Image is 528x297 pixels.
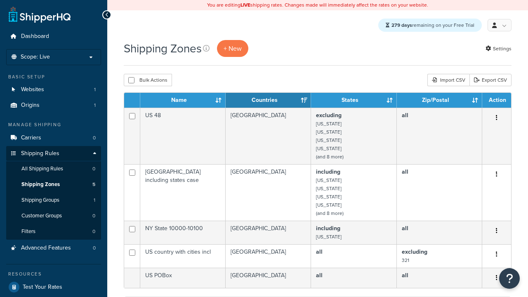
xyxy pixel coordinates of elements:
[6,82,101,97] li: Websites
[240,1,250,9] b: LIVE
[6,280,101,295] a: Test Your Rates
[316,128,342,136] small: [US_STATE]
[316,247,323,256] b: all
[316,210,344,217] small: (and 8 more)
[6,177,101,192] li: Shipping Zones
[6,130,101,146] li: Carriers
[21,212,62,219] span: Customer Groups
[6,98,101,113] li: Origins
[402,247,427,256] b: excluding
[6,240,101,256] a: Advanced Features 0
[6,121,101,128] div: Manage Shipping
[9,6,71,23] a: ShipperHQ Home
[92,212,95,219] span: 0
[93,245,96,252] span: 0
[402,224,408,233] b: all
[94,86,96,93] span: 1
[397,93,482,108] th: Zip/Postal: activate to sort column ascending
[316,120,342,127] small: [US_STATE]
[6,146,101,161] a: Shipping Rules
[21,33,49,40] span: Dashboard
[140,93,226,108] th: Name: activate to sort column ascending
[21,228,35,235] span: Filters
[6,161,101,177] a: All Shipping Rules 0
[391,21,412,29] strong: 279 days
[316,111,342,120] b: excluding
[140,108,226,164] td: US 48
[124,40,202,57] h1: Shipping Zones
[124,74,172,86] button: Bulk Actions
[6,208,101,224] li: Customer Groups
[482,93,511,108] th: Action
[21,134,41,141] span: Carriers
[402,167,408,176] b: all
[6,271,101,278] div: Resources
[226,164,311,221] td: [GEOGRAPHIC_DATA]
[427,74,469,86] div: Import CSV
[316,233,342,240] small: [US_STATE]
[21,245,71,252] span: Advanced Features
[140,221,226,244] td: NY State 10000-10100
[316,137,342,144] small: [US_STATE]
[6,224,101,239] a: Filters 0
[316,153,344,160] small: (and 8 more)
[6,161,101,177] li: All Shipping Rules
[226,93,311,108] th: Countries: activate to sort column ascending
[316,167,340,176] b: including
[6,146,101,240] li: Shipping Rules
[21,181,60,188] span: Shipping Zones
[6,177,101,192] a: Shipping Zones 5
[23,284,62,291] span: Test Your Rates
[94,102,96,109] span: 1
[21,102,40,109] span: Origins
[21,54,50,61] span: Scope: Live
[21,165,63,172] span: All Shipping Rules
[316,193,342,200] small: [US_STATE]
[6,73,101,80] div: Basic Setup
[224,44,242,53] span: + New
[499,268,520,289] button: Open Resource Center
[316,145,342,152] small: [US_STATE]
[6,240,101,256] li: Advanced Features
[6,193,101,208] a: Shipping Groups 1
[402,111,408,120] b: all
[316,201,342,209] small: [US_STATE]
[469,74,511,86] a: Export CSV
[486,43,511,54] a: Settings
[6,130,101,146] a: Carriers 0
[402,257,409,264] small: 321
[316,177,342,184] small: [US_STATE]
[316,271,323,280] b: all
[92,181,95,188] span: 5
[6,193,101,208] li: Shipping Groups
[311,93,396,108] th: States: activate to sort column ascending
[6,224,101,239] li: Filters
[217,40,248,57] a: + New
[226,268,311,288] td: [GEOGRAPHIC_DATA]
[6,208,101,224] a: Customer Groups 0
[21,197,59,204] span: Shipping Groups
[316,224,340,233] b: including
[6,98,101,113] a: Origins 1
[94,197,95,204] span: 1
[92,228,95,235] span: 0
[226,108,311,164] td: [GEOGRAPHIC_DATA]
[226,244,311,268] td: [GEOGRAPHIC_DATA]
[140,164,226,221] td: [GEOGRAPHIC_DATA] including states case
[140,268,226,288] td: US POBox
[21,150,59,157] span: Shipping Rules
[316,185,342,192] small: [US_STATE]
[402,271,408,280] b: all
[92,165,95,172] span: 0
[140,244,226,268] td: US country with cities incl
[226,221,311,244] td: [GEOGRAPHIC_DATA]
[93,134,96,141] span: 0
[21,86,44,93] span: Websites
[6,29,101,44] a: Dashboard
[6,82,101,97] a: Websites 1
[378,19,482,32] div: remaining on your Free Trial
